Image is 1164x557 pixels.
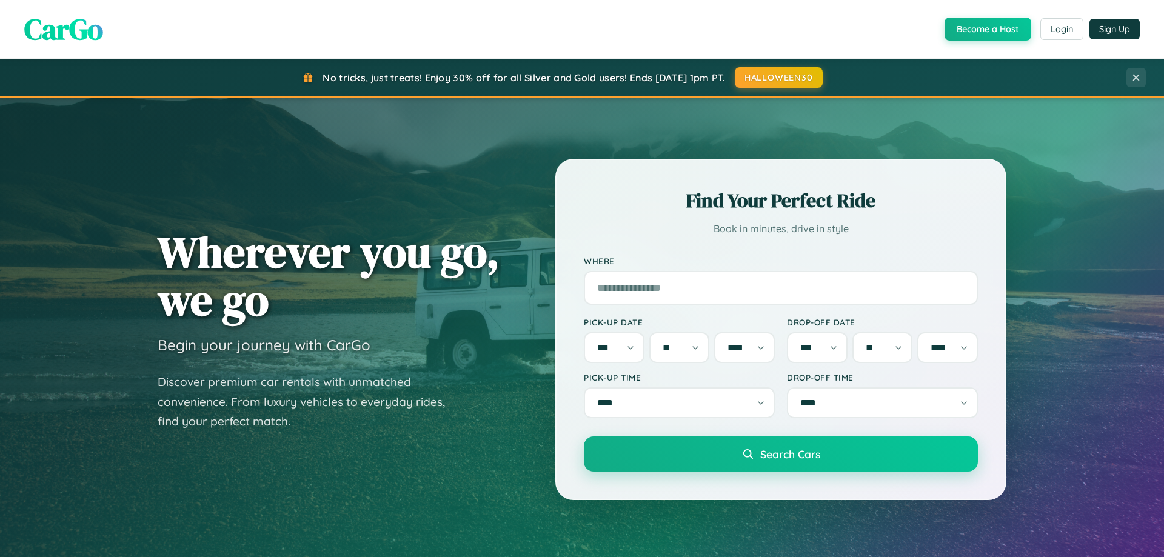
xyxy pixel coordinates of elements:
[945,18,1031,41] button: Become a Host
[787,317,978,327] label: Drop-off Date
[24,9,103,49] span: CarGo
[584,372,775,382] label: Pick-up Time
[158,228,500,324] h1: Wherever you go, we go
[735,67,823,88] button: HALLOWEEN30
[787,372,978,382] label: Drop-off Time
[584,436,978,472] button: Search Cars
[323,72,725,84] span: No tricks, just treats! Enjoy 30% off for all Silver and Gold users! Ends [DATE] 1pm PT.
[158,336,370,354] h3: Begin your journey with CarGo
[760,447,820,461] span: Search Cars
[584,220,978,238] p: Book in minutes, drive in style
[1040,18,1083,40] button: Login
[584,256,978,266] label: Where
[584,317,775,327] label: Pick-up Date
[584,187,978,214] h2: Find Your Perfect Ride
[1089,19,1140,39] button: Sign Up
[158,372,461,432] p: Discover premium car rentals with unmatched convenience. From luxury vehicles to everyday rides, ...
